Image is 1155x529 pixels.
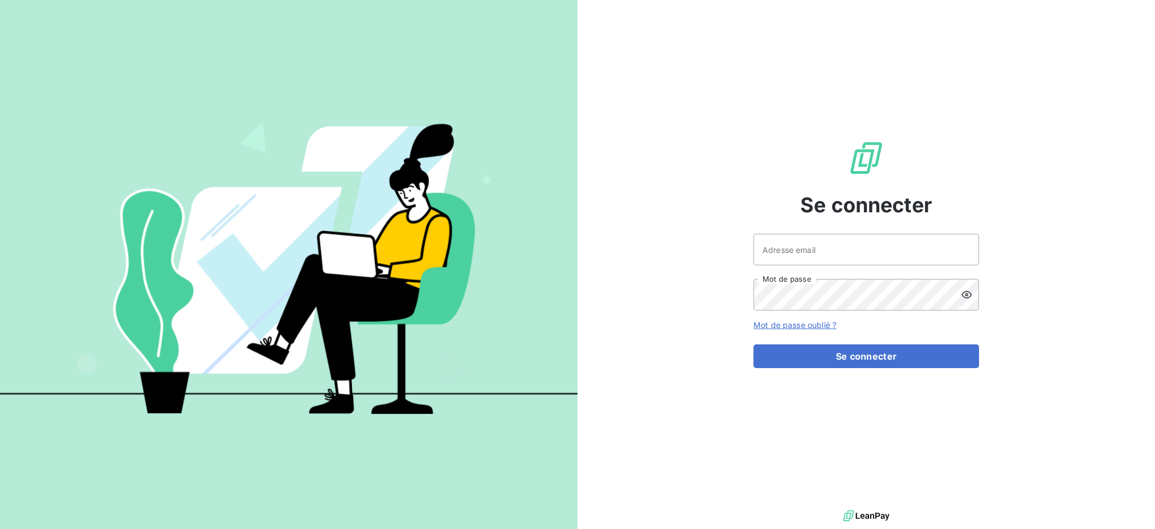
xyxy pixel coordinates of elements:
a: Mot de passe oublié ? [753,320,836,330]
input: placeholder [753,234,979,265]
button: Se connecter [753,344,979,368]
img: logo [843,508,889,524]
span: Se connecter [800,190,932,220]
img: Logo LeanPay [848,140,884,176]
